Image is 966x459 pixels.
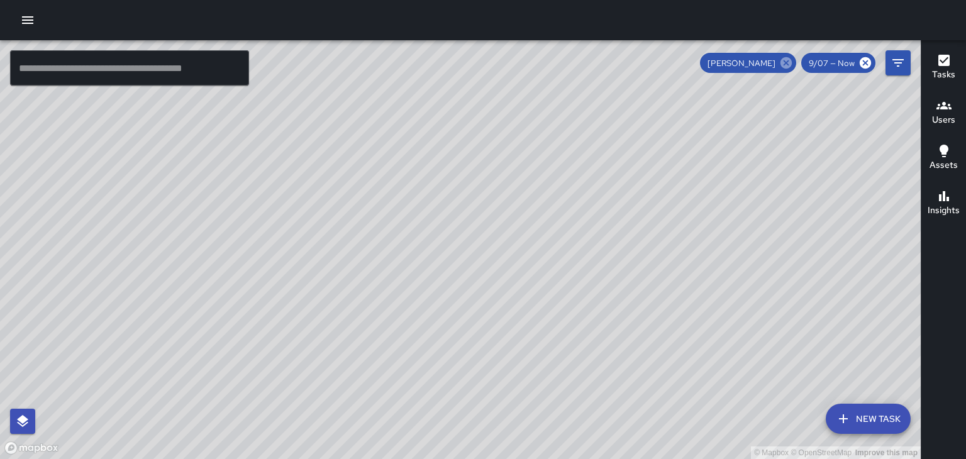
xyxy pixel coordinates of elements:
[932,113,955,127] h6: Users
[928,204,960,218] h6: Insights
[930,158,958,172] h6: Assets
[700,53,796,73] div: [PERSON_NAME]
[885,50,911,75] button: Filters
[700,58,783,69] span: [PERSON_NAME]
[921,136,966,181] button: Assets
[921,45,966,91] button: Tasks
[801,58,862,69] span: 9/07 — Now
[801,53,875,73] div: 9/07 — Now
[921,91,966,136] button: Users
[932,68,955,82] h6: Tasks
[826,404,911,434] button: New Task
[921,181,966,226] button: Insights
